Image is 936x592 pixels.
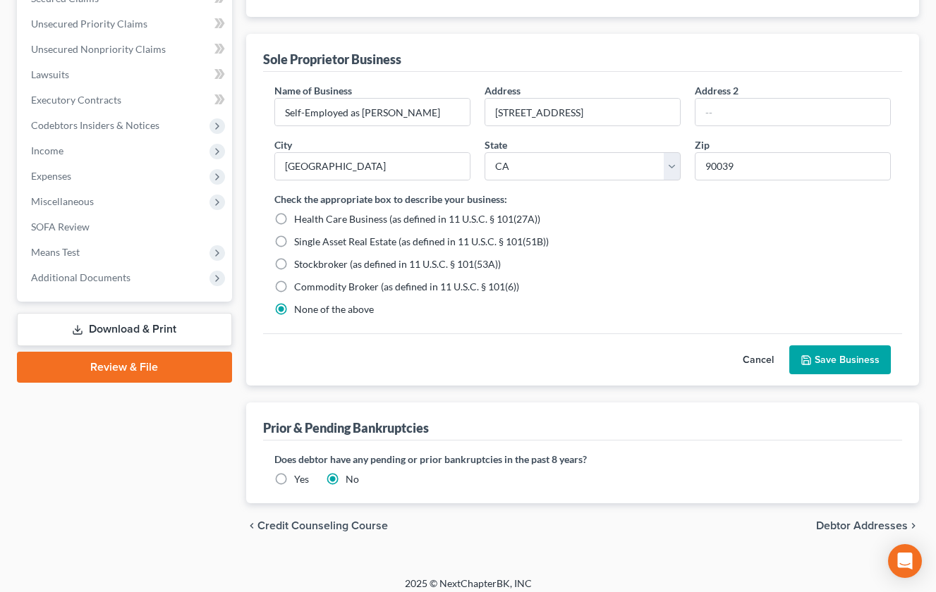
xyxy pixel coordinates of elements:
div: Prior & Pending Bankruptcies [263,419,429,436]
a: SOFA Review [20,214,232,240]
span: Executory Contracts [31,94,121,106]
span: SOFA Review [31,221,90,233]
span: Stockbroker (as defined in 11 U.S.C. § 101(53A)) [294,258,501,270]
span: Income [31,144,63,156]
a: Unsecured Nonpriority Claims [20,37,232,62]
span: Debtor Addresses [816,520,908,531]
label: Check the appropriate box to describe your business: [274,192,507,206]
span: Lawsuits [31,68,69,80]
span: Additional Documents [31,271,130,283]
div: Open Intercom Messenger [888,544,922,578]
span: Expenses [31,170,71,182]
button: Cancel [727,346,789,374]
i: chevron_left [246,520,257,531]
span: Name of Business [274,85,352,97]
label: Yes [294,472,309,486]
span: Means Test [31,246,80,258]
a: Lawsuits [20,62,232,87]
a: Executory Contracts [20,87,232,113]
span: Single Asset Real Estate (as defined in 11 U.S.C. § 101(51B)) [294,235,549,247]
a: Unsecured Priority Claims [20,11,232,37]
span: Miscellaneous [31,195,94,207]
a: Review & File [17,352,232,383]
span: Health Care Business (as defined in 11 U.S.C. § 101(27A)) [294,213,540,225]
label: Zip [695,137,710,152]
span: Credit Counseling Course [257,520,388,531]
input: -- [695,99,890,125]
a: Download & Print [17,313,232,346]
label: Does debtor have any pending or prior bankruptcies in the past 8 years? [274,452,891,467]
button: Debtor Addresses chevron_right [816,520,919,531]
i: chevron_right [908,520,919,531]
span: Commodity Broker (as defined in 11 U.S.C. § 101(6)) [294,280,519,292]
div: Sole Proprietor Business [263,51,401,68]
span: Unsecured Priority Claims [31,18,147,30]
input: Enter address... [485,99,680,125]
input: XXXXX [695,152,891,180]
label: Address 2 [695,83,739,98]
span: None of the above [294,303,374,315]
label: City [274,137,292,152]
label: Address [485,83,521,98]
label: State [485,137,507,152]
label: No [346,472,359,486]
input: Enter city.. [275,153,470,180]
button: Save Business [789,345,891,375]
span: Unsecured Nonpriority Claims [31,43,166,55]
button: chevron_left Credit Counseling Course [246,520,388,531]
span: Codebtors Insiders & Notices [31,119,159,131]
input: Enter name... [275,99,470,125]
